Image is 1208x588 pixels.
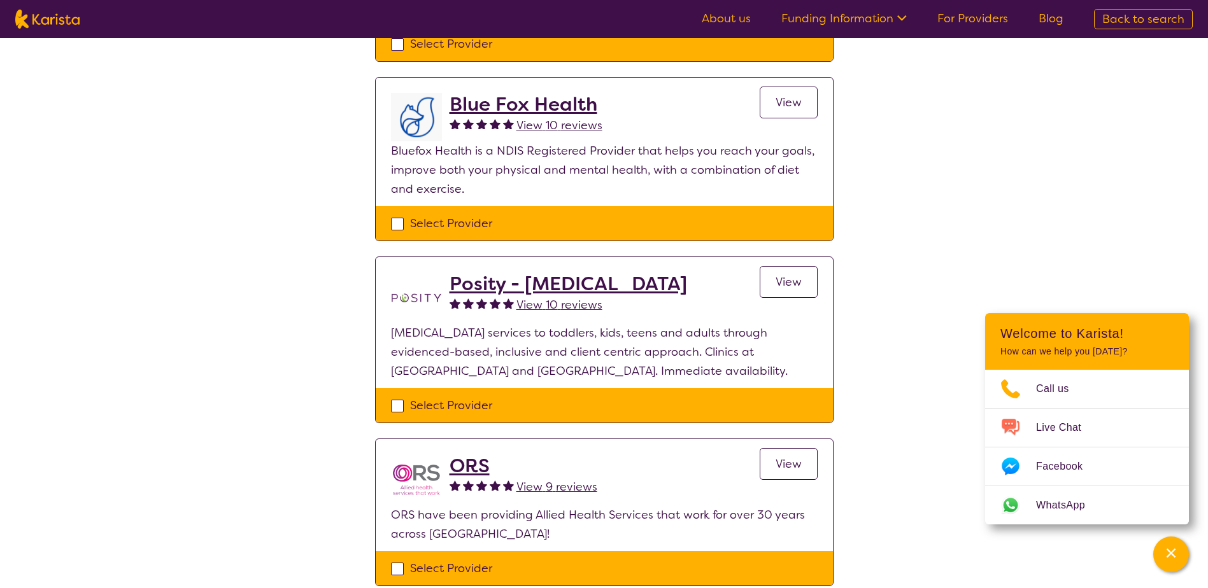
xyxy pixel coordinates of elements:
[450,118,460,129] img: fullstar
[476,298,487,309] img: fullstar
[503,118,514,129] img: fullstar
[450,454,597,477] a: ORS
[391,505,818,543] p: ORS have been providing Allied Health Services that work for over 30 years across [GEOGRAPHIC_DATA]!
[463,480,474,491] img: fullstar
[15,10,80,29] img: Karista logo
[503,298,514,309] img: fullstar
[476,480,487,491] img: fullstar
[1000,346,1174,357] p: How can we help you [DATE]?
[463,298,474,309] img: fullstar
[516,116,602,135] a: View 10 reviews
[1000,326,1174,341] h2: Welcome to Karista!
[1036,418,1097,437] span: Live Chat
[1036,496,1100,515] span: WhatsApp
[985,486,1189,524] a: Web link opens in a new tab.
[516,295,602,314] a: View 10 reviews
[702,11,751,26] a: About us
[1039,11,1063,26] a: Blog
[1153,536,1189,572] button: Channel Menu
[760,87,818,118] a: View
[490,480,501,491] img: fullstar
[516,479,597,494] span: View 9 reviews
[776,274,802,290] span: View
[490,118,501,129] img: fullstar
[760,448,818,480] a: View
[476,118,487,129] img: fullstar
[391,272,442,323] img: t1bslo80pcylnzwjhndq.png
[776,95,802,110] span: View
[1036,379,1084,398] span: Call us
[516,118,602,133] span: View 10 reviews
[1102,11,1184,27] span: Back to search
[516,297,602,312] span: View 10 reviews
[391,141,818,199] p: Bluefox Health is a NDIS Registered Provider that helps you reach your goals, improve both your p...
[463,118,474,129] img: fullstar
[516,477,597,496] a: View 9 reviews
[450,480,460,491] img: fullstar
[776,456,802,472] span: View
[985,313,1189,524] div: Channel Menu
[1094,9,1193,29] a: Back to search
[450,272,687,295] a: Posity - [MEDICAL_DATA]
[985,370,1189,524] ul: Choose channel
[937,11,1008,26] a: For Providers
[503,480,514,491] img: fullstar
[450,298,460,309] img: fullstar
[1036,457,1098,476] span: Facebook
[760,266,818,298] a: View
[490,298,501,309] img: fullstar
[450,93,602,116] a: Blue Fox Health
[391,454,442,505] img: nspbnteb0roocrxnmwip.png
[391,323,818,381] p: [MEDICAL_DATA] services to toddlers, kids, teens and adults through evidenced-based, inclusive an...
[391,93,442,141] img: lyehhyr6avbivpacwqcf.png
[781,11,907,26] a: Funding Information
